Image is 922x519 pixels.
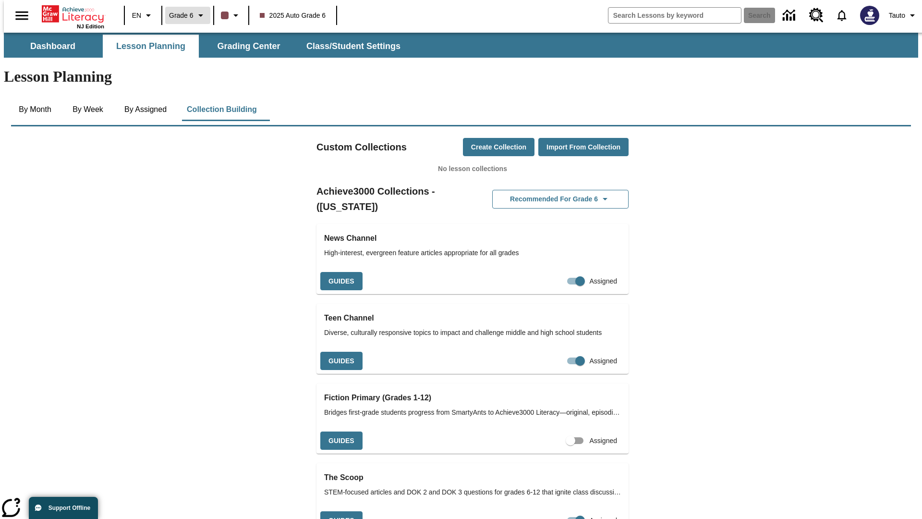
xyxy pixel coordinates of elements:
[316,139,407,155] h2: Custom Collections
[299,35,408,58] button: Class/Student Settings
[803,2,829,28] a: Resource Center, Will open in new tab
[320,352,363,371] button: Guides
[324,487,621,497] span: STEM-focused articles and DOK 2 and DOK 3 questions for grades 6-12 that ignite class discussions...
[117,98,174,121] button: By Assigned
[8,1,36,30] button: Open side menu
[179,98,265,121] button: Collection Building
[132,11,141,21] span: EN
[777,2,803,29] a: Data Center
[324,471,621,484] h3: The Scoop
[64,98,112,121] button: By Week
[11,98,59,121] button: By Month
[324,311,621,325] h3: Teen Channel
[4,68,918,86] h1: Lesson Planning
[324,328,621,338] span: Diverse, culturally responsive topics to impact and challenge middle and high school students
[128,7,158,24] button: Language: EN, Select a language
[260,11,326,21] span: 2025 Auto Grade 6
[324,232,621,245] h3: News Channel
[860,6,879,25] img: Avatar
[201,35,297,58] button: Grading Center
[463,138,534,157] button: Create Collection
[885,7,922,24] button: Profile/Settings
[169,11,194,21] span: Grade 6
[4,35,409,58] div: SubNavbar
[165,7,210,24] button: Grade: Grade 6, Select a grade
[103,35,199,58] button: Lesson Planning
[29,497,98,519] button: Support Offline
[324,408,621,418] span: Bridges first-grade students progress from SmartyAnts to Achieve3000 Literacy—original, episodic ...
[492,190,629,209] button: Recommended for Grade 6
[217,7,245,24] button: Class color is dark brown. Change class color
[316,184,473,214] h2: Achieve3000 Collections - ([US_STATE])
[889,11,905,21] span: Tauto
[42,3,104,29] div: Home
[320,272,363,291] button: Guides
[5,35,101,58] button: Dashboard
[4,33,918,58] div: SubNavbar
[324,391,621,405] h3: Fiction Primary (Grades 1-12)
[316,164,629,174] p: No lesson collections
[589,276,617,286] span: Assigned
[42,4,104,24] a: Home
[49,505,90,511] span: Support Offline
[320,432,363,450] button: Guides
[324,248,621,258] span: High-interest, evergreen feature articles appropriate for all grades
[538,138,629,157] button: Import from Collection
[608,8,741,23] input: search field
[589,356,617,366] span: Assigned
[77,24,104,29] span: NJ Edition
[829,3,854,28] a: Notifications
[589,436,617,446] span: Assigned
[854,3,885,28] button: Select a new avatar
